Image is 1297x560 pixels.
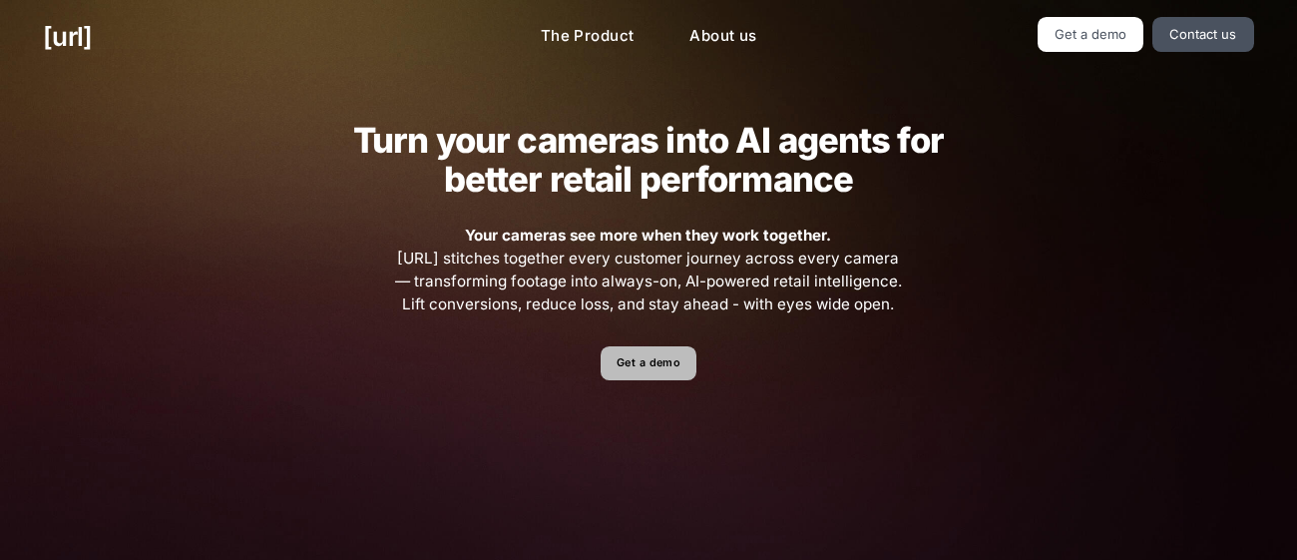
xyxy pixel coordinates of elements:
a: About us [673,17,772,56]
h2: Turn your cameras into AI agents for better retail performance [322,121,975,199]
strong: Your cameras see more when they work together. [465,226,831,245]
a: [URL] [43,17,92,56]
a: Get a demo [1038,17,1144,52]
a: Get a demo [601,346,695,381]
span: [URL] stitches together every customer journey across every camera — transforming footage into al... [392,225,905,315]
a: The Product [525,17,650,56]
a: Contact us [1152,17,1254,52]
